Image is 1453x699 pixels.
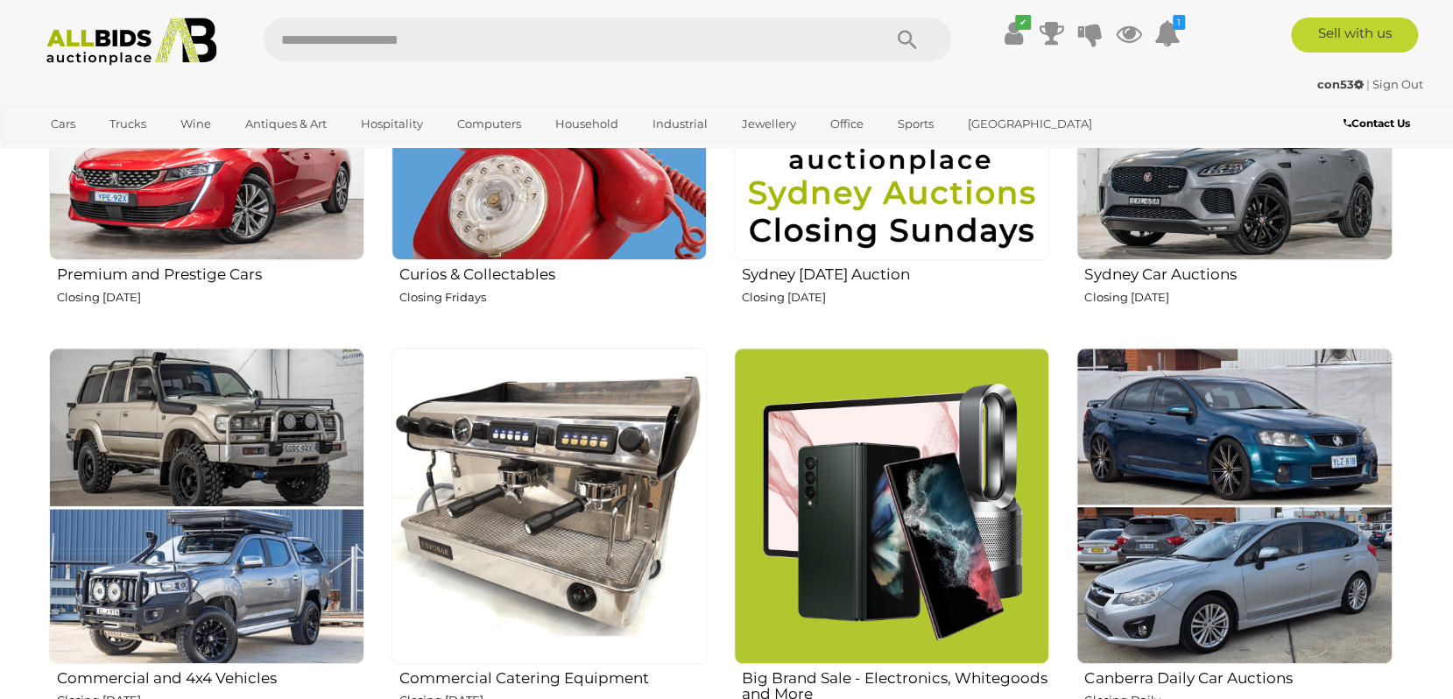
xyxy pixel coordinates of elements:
img: Canberra Daily Car Auctions [1076,348,1392,663]
h2: Commercial and 4x4 Vehicles [57,666,364,687]
p: Closing [DATE] [57,287,364,307]
a: Antiques & Art [234,109,338,138]
a: con53 [1317,77,1366,91]
strong: con53 [1317,77,1364,91]
h2: Sydney [DATE] Auction [742,262,1049,283]
a: Jewellery [730,109,808,138]
h2: Commercial Catering Equipment [399,666,707,687]
span: | [1366,77,1370,91]
img: Commercial and 4x4 Vehicles [49,348,364,663]
h2: Canberra Daily Car Auctions [1084,666,1392,687]
a: Office [819,109,875,138]
a: ✔ [1000,18,1026,49]
a: Sports [886,109,945,138]
button: Search [864,18,951,61]
a: Sell with us [1291,18,1418,53]
a: Computers [446,109,533,138]
h2: Premium and Prestige Cars [57,262,364,283]
p: Closing [DATE] [742,287,1049,307]
a: Cars [39,109,87,138]
a: [GEOGRAPHIC_DATA] [956,109,1104,138]
p: Closing [DATE] [1084,287,1392,307]
h2: Curios & Collectables [399,262,707,283]
p: Closing Fridays [399,287,707,307]
img: Allbids.com.au [37,18,227,66]
a: Household [544,109,630,138]
a: Sign Out [1372,77,1423,91]
a: Trucks [98,109,158,138]
a: Contact Us [1343,114,1414,133]
h2: Sydney Car Auctions [1084,262,1392,283]
i: 1 [1173,15,1185,30]
a: Hospitality [349,109,434,138]
a: Wine [169,109,222,138]
img: Commercial Catering Equipment [391,348,707,663]
img: Big Brand Sale - Electronics, Whitegoods and More [734,348,1049,663]
a: 1 [1154,18,1181,49]
a: Industrial [641,109,719,138]
b: Contact Us [1343,116,1409,130]
i: ✔ [1015,15,1031,30]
